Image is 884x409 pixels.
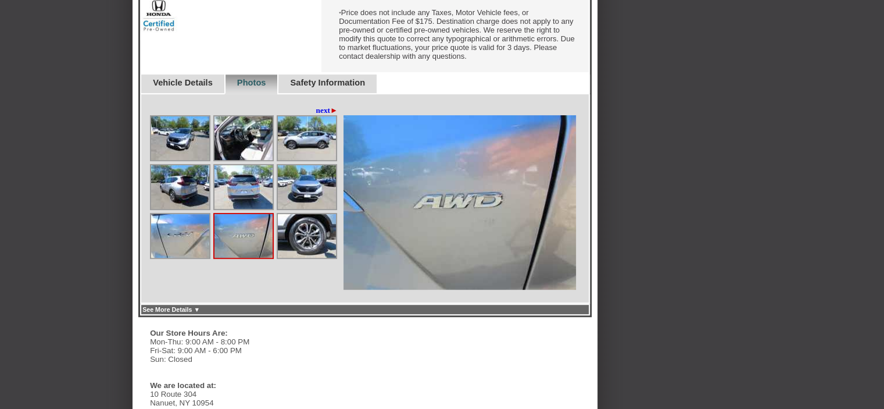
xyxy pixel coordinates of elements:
div: 10 Route 304 Nanuet, NY 10954 [150,390,324,407]
img: Image.aspx [343,115,576,290]
a: Vehicle Details [153,78,213,87]
img: Image.aspx [214,165,273,209]
img: Image.aspx [151,116,209,160]
img: Image.aspx [151,214,209,258]
img: Image.aspx [151,165,209,209]
img: Image.aspx [278,214,336,258]
a: Safety Information [290,78,365,87]
font: Price does not include any Taxes, Motor Vehicle fees, or Documentation Fee of $175. Destination c... [339,8,574,61]
img: Image.aspx [214,116,273,160]
img: Image.aspx [278,165,336,209]
a: Photos [237,78,266,87]
img: Image.aspx [214,214,273,258]
div: We are located at: [150,381,318,390]
div: Our Store Hours Are: [150,329,318,337]
a: See More Details ▼ [142,306,200,313]
span: ► [330,106,338,115]
div: Mon-Thu: 9:00 AM - 8:00 PM Fri-Sat: 9:00 AM - 6:00 PM Sun: Closed [150,337,324,364]
a: next► [316,106,338,115]
img: Image.aspx [278,116,336,160]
